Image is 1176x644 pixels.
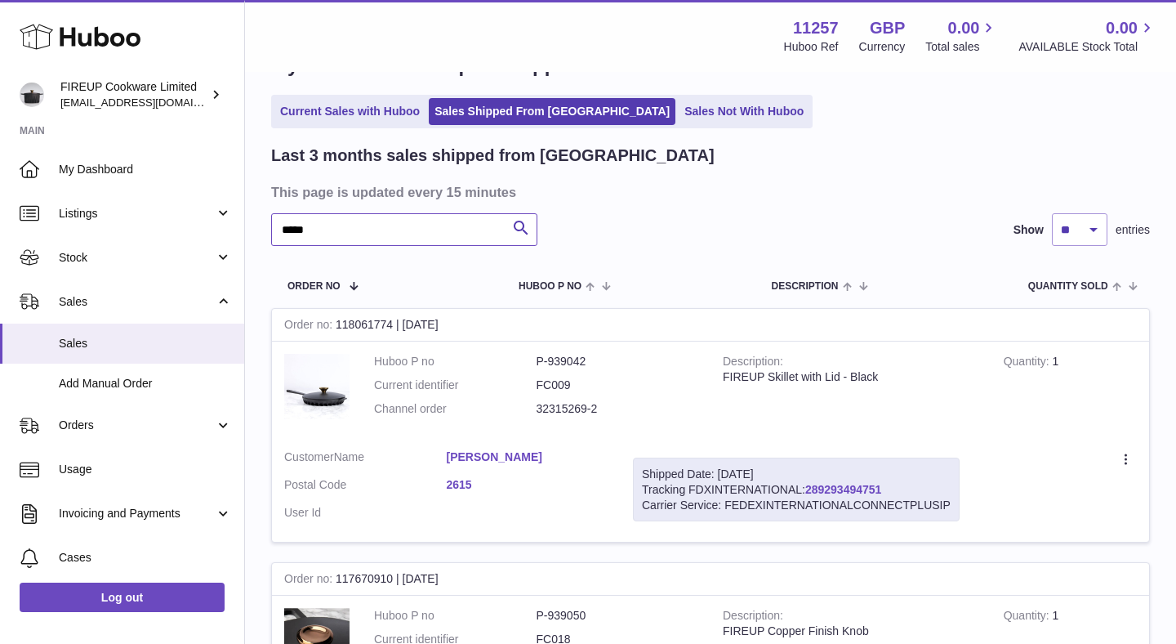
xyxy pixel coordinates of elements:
[59,418,215,433] span: Orders
[374,401,537,417] dt: Channel order
[633,458,960,522] div: Tracking FDXINTERNATIONAL:
[59,376,232,391] span: Add Manual Order
[59,162,232,177] span: My Dashboard
[374,608,537,624] dt: Huboo P no
[642,467,951,482] div: Shipped Date: [DATE]
[1004,609,1053,626] strong: Quantity
[284,354,350,419] img: 1705996439.png
[20,583,225,612] a: Log out
[287,281,341,292] span: Order No
[59,506,215,521] span: Invoicing and Payments
[870,17,905,39] strong: GBP
[642,498,951,513] div: Carrier Service: FEDEXINTERNATIONALCONNECTPLUSIP
[784,39,839,55] div: Huboo Ref
[59,250,215,266] span: Stock
[374,354,537,369] dt: Huboo P no
[59,550,232,566] span: Cases
[429,98,675,125] a: Sales Shipped From [GEOGRAPHIC_DATA]
[447,477,609,493] a: 2615
[1018,39,1156,55] span: AVAILABLE Stock Total
[20,83,44,107] img: contact@fireupuk.com
[1004,355,1053,372] strong: Quantity
[272,309,1149,342] div: 118061774 | [DATE]
[679,98,809,125] a: Sales Not With Huboo
[447,449,609,465] a: [PERSON_NAME]
[537,608,699,624] dd: P-939050
[271,145,715,167] h2: Last 3 months sales shipped from [GEOGRAPHIC_DATA]
[991,342,1149,437] td: 1
[59,462,232,477] span: Usage
[271,183,1146,201] h3: This page is updated every 15 minutes
[793,17,839,39] strong: 11257
[284,450,334,463] span: Customer
[723,369,979,385] div: FIREUP Skillet with Lid - Black
[60,96,240,109] span: [EMAIL_ADDRESS][DOMAIN_NAME]
[948,17,980,39] span: 0.00
[805,483,881,496] a: 289293494751
[1028,281,1108,292] span: Quantity Sold
[771,281,838,292] span: Description
[374,378,537,393] dt: Current identifier
[284,449,447,469] dt: Name
[859,39,906,55] div: Currency
[1106,17,1138,39] span: 0.00
[723,355,783,372] strong: Description
[537,401,699,417] dd: 32315269-2
[274,98,425,125] a: Current Sales with Huboo
[723,609,783,626] strong: Description
[1116,222,1150,238] span: entries
[59,336,232,351] span: Sales
[537,378,699,393] dd: FC009
[284,572,336,589] strong: Order no
[59,294,215,310] span: Sales
[60,79,207,110] div: FIREUP Cookware Limited
[284,318,336,335] strong: Order no
[1018,17,1156,55] a: 0.00 AVAILABLE Stock Total
[537,354,699,369] dd: P-939042
[284,477,447,497] dt: Postal Code
[925,39,998,55] span: Total sales
[519,281,581,292] span: Huboo P no
[272,563,1149,596] div: 117670910 | [DATE]
[1013,222,1044,238] label: Show
[284,505,447,521] dt: User Id
[925,17,998,55] a: 0.00 Total sales
[723,624,979,639] div: FIREUP Copper Finish Knob
[59,206,215,221] span: Listings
